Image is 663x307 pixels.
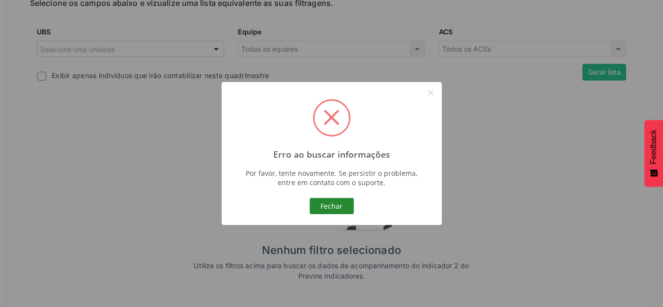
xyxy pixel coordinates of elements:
h2: Erro ao buscar informações [273,149,390,160]
span: Feedback [649,130,658,164]
button: Fechar [310,198,354,215]
button: Close this dialog [423,84,439,101]
div: Por favor, tente novamente. Se persistir o problema, entre em contato com o suporte. [241,168,422,187]
button: Feedback - Mostrar pesquisa [644,120,663,187]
